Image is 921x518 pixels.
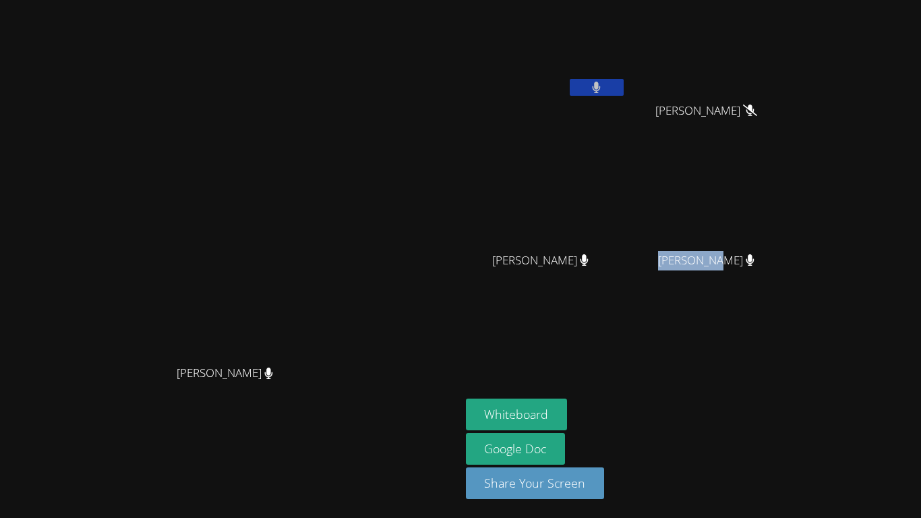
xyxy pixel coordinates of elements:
[466,433,566,465] a: Google Doc
[177,364,273,383] span: [PERSON_NAME]
[466,467,605,499] button: Share Your Screen
[655,101,757,121] span: [PERSON_NAME]
[466,399,568,430] button: Whiteboard
[658,251,754,270] span: [PERSON_NAME]
[492,251,589,270] span: [PERSON_NAME]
